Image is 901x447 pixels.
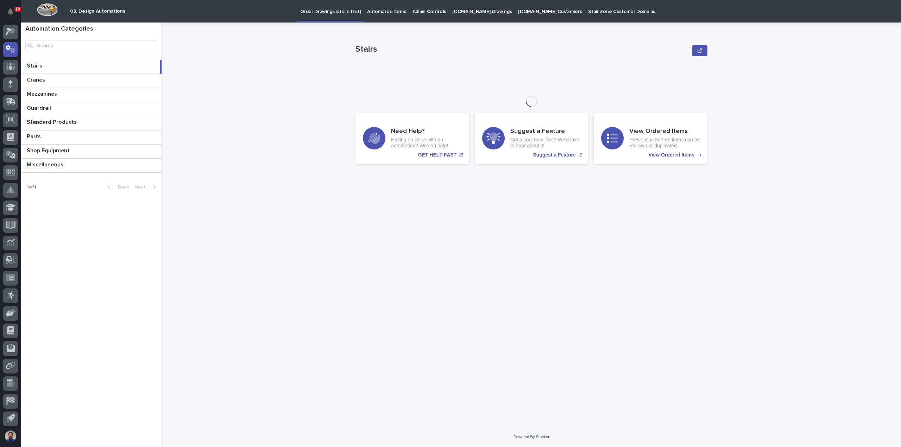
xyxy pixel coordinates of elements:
a: CranesCranes [21,74,162,88]
button: Next [132,184,162,190]
a: GET HELP FAST [355,113,469,164]
p: 1 of 1 [21,179,42,196]
a: Shop EquipmentShop Equipment [21,145,162,159]
p: Got a cool new idea? We'd love to hear about it! [510,137,581,149]
input: Search [25,40,157,51]
span: Next [134,185,150,190]
h1: Automation Categories [25,25,157,33]
button: users-avatar [3,429,18,443]
h3: Suggest a Feature [510,128,581,135]
p: 19 [15,7,20,12]
a: Suggest a Feature [475,113,588,164]
p: Standard Products [27,117,78,126]
a: MezzaninesMezzanines [21,88,162,102]
a: View Ordered Items [594,113,707,164]
p: Shop Equipment [27,146,71,154]
h3: View Ordered Items [629,128,700,135]
p: Mezzanines [27,89,58,97]
p: Stairs [355,44,689,55]
span: Back [114,185,129,190]
p: Stairs [27,61,44,69]
p: Parts [27,132,42,140]
a: MiscellaneousMiscellaneous [21,159,162,173]
a: Standard ProductsStandard Products [21,116,162,130]
button: Back [102,184,132,190]
a: StairsStairs [21,60,162,74]
a: Powered By Stacker [513,435,549,439]
p: Suggest a Feature [533,152,575,158]
p: Previously ordered items can be redrawn or duplicated. [629,137,700,149]
p: Miscellaneous [27,160,65,168]
p: Guardrail [27,103,52,111]
button: Notifications [3,4,18,19]
div: Notifications19 [9,8,18,20]
p: Having an issue with an automation? We can help! [391,137,462,149]
p: View Ordered Items [649,152,694,158]
a: PartsParts [21,130,162,145]
p: Cranes [27,75,46,83]
h2: 03. Design Automations [70,8,125,14]
img: Workspace Logo [37,3,58,16]
p: GET HELP FAST [418,152,456,158]
h3: Need Help? [391,128,462,135]
a: GuardrailGuardrail [21,102,162,116]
